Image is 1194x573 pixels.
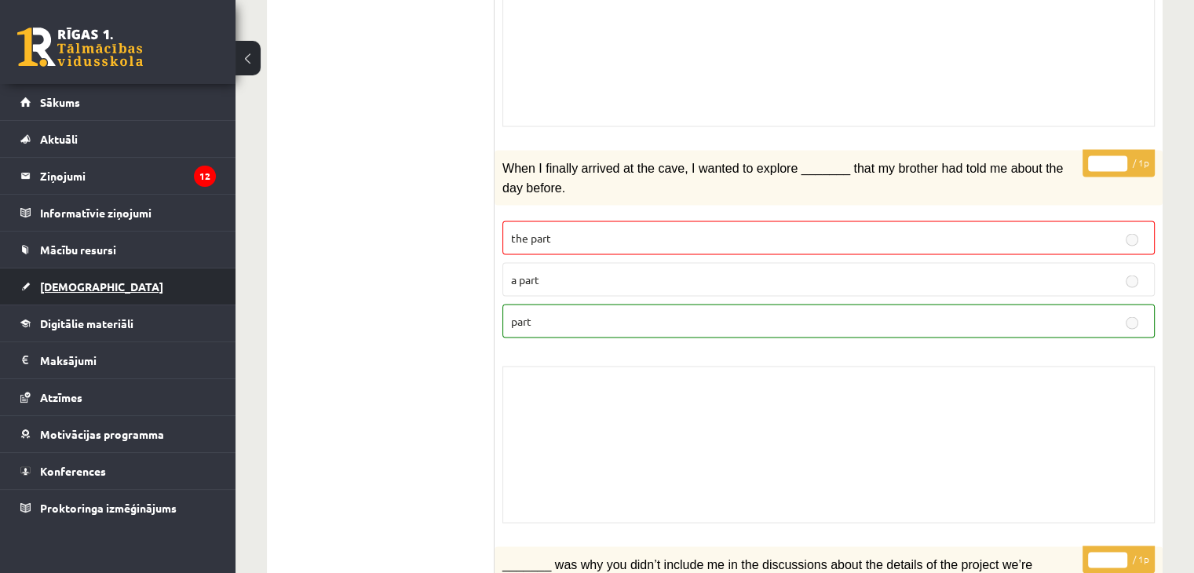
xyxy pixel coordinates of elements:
[40,316,133,330] span: Digitālie materiāli
[40,132,78,146] span: Aktuāli
[40,464,106,478] span: Konferences
[20,232,216,268] a: Mācību resursi
[20,121,216,157] a: Aktuāli
[20,305,216,341] a: Digitālie materiāli
[20,453,216,489] a: Konferences
[20,416,216,452] a: Motivācijas programma
[502,161,1063,193] span: When I finally arrived at the cave, I wanted to explore _______ that my brother had told me about...
[1126,316,1138,329] input: part
[1083,149,1155,177] p: / 1p
[20,158,216,194] a: Ziņojumi12
[40,342,216,378] legend: Maksājumi
[1126,275,1138,287] input: a part
[40,243,116,257] span: Mācību resursi
[1126,233,1138,246] input: the part
[17,27,143,67] a: Rīgas 1. Tālmācības vidusskola
[511,272,539,286] span: a part
[40,158,216,194] legend: Ziņojumi
[40,390,82,404] span: Atzīmes
[20,342,216,378] a: Maksājumi
[40,95,80,109] span: Sākums
[20,490,216,526] a: Proktoringa izmēģinājums
[40,279,163,294] span: [DEMOGRAPHIC_DATA]
[511,313,531,327] span: part
[20,379,216,415] a: Atzīmes
[20,195,216,231] a: Informatīvie ziņojumi
[511,230,551,244] span: the part
[40,427,164,441] span: Motivācijas programma
[40,195,216,231] legend: Informatīvie ziņojumi
[40,501,177,515] span: Proktoringa izmēģinājums
[1083,546,1155,573] p: / 1p
[194,166,216,187] i: 12
[20,268,216,305] a: [DEMOGRAPHIC_DATA]
[20,84,216,120] a: Sākums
